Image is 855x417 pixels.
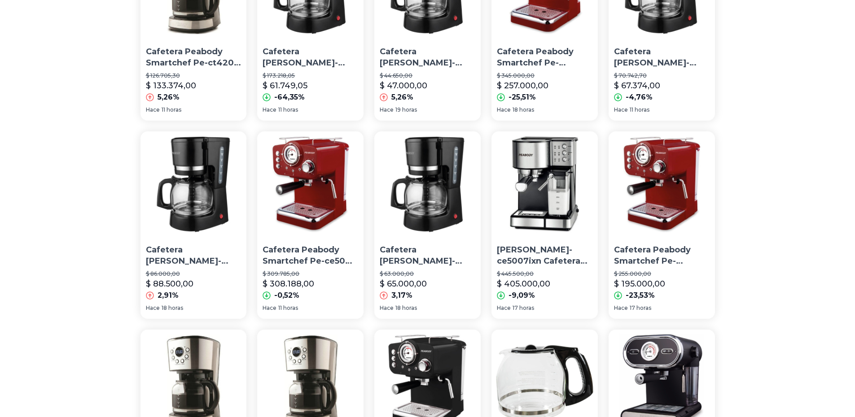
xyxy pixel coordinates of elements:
[497,72,592,79] p: $ 345.000,00
[391,92,413,103] p: 5,26%
[497,106,511,113] span: Hace
[497,304,511,312] span: Hace
[263,304,276,312] span: Hace
[162,106,181,113] span: 11 horas
[263,270,358,278] p: $ 309.785,00
[630,106,649,113] span: 11 horas
[497,278,550,290] p: $ 405.000,00
[609,131,715,319] a: Cafetera Peabody Smartchef Pe-ce5003r Automática Roja Expreso 220vCafetera Peabody Smartchef Pe-c...
[614,46,710,69] p: Cafetera [PERSON_NAME]-ct4205 Semi Automática De Filtro 220v P1 Color Negro
[146,244,241,267] p: Cafetera [PERSON_NAME]-ct4205 Semi Automática De Filtro 220v P1 Color Negro
[614,244,710,267] p: Cafetera Peabody Smartchef Pe-ce5003r Automática Roja Expreso 220v
[380,278,427,290] p: $ 65.000,00
[274,290,299,301] p: -0,52%
[263,72,358,79] p: $ 173.218,05
[380,270,475,278] p: $ 63.000,00
[162,304,183,312] span: 18 horas
[380,106,394,113] span: Hace
[614,79,660,92] p: $ 67.374,00
[395,304,417,312] span: 18 horas
[380,79,427,92] p: $ 47.000,00
[614,278,665,290] p: $ 195.000,00
[146,46,241,69] p: Cafetera Peabody Smartchef Pe-ct4207 Automática De Filtro P2 Color Plata
[630,304,651,312] span: 17 horas
[146,278,193,290] p: $ 88.500,00
[391,290,412,301] p: 3,17%
[146,72,241,79] p: $ 126.705,30
[263,106,276,113] span: Hace
[626,92,653,103] p: -4,76%
[614,106,628,113] span: Hace
[509,92,536,103] p: -25,51%
[263,278,314,290] p: $ 308.188,00
[497,79,548,92] p: $ 257.000,00
[380,244,475,267] p: Cafetera [PERSON_NAME]-ct4205 Semi Automática De Filtro 220v P1 Color Negro
[263,244,358,267] p: Cafetera Peabody Smartchef Pe-ce5003 Roja 220v
[146,270,241,278] p: $ 86.000,00
[497,46,592,69] p: Cafetera Peabody Smartchef Pe-ce5003r Automática Roja Expreso 220v
[626,290,655,301] p: -23,53%
[257,131,364,319] a: Cafetera Peabody Smartchef Pe-ce5003 Roja 220v Cafetera Peabody Smartchef Pe-ce5003 Roja 220v$ 30...
[146,79,196,92] p: $ 133.374,00
[278,106,298,113] span: 11 horas
[380,304,394,312] span: Hace
[509,290,535,301] p: -9,09%
[158,290,179,301] p: 2,91%
[257,131,364,238] img: Cafetera Peabody Smartchef Pe-ce5003 Roja 220v
[491,131,598,238] img: Peabody Pe-ce5007ixn Cafetera Express Doble Caldera P2
[497,270,592,278] p: $ 445.500,00
[278,304,298,312] span: 11 horas
[513,106,534,113] span: 18 horas
[395,106,417,113] span: 19 horas
[374,131,481,238] img: Cafetera Peabody Pe-ct4205 Semi Automática De Filtro 220v P1 Color Negro
[140,131,247,319] a: Cafetera Peabody Pe-ct4205 Semi Automática De Filtro 220v P1 Color NegroCafetera [PERSON_NAME]-ct...
[614,270,710,278] p: $ 255.000,00
[146,106,160,113] span: Hace
[614,304,628,312] span: Hace
[263,79,307,92] p: $ 61.749,05
[380,46,475,69] p: Cafetera [PERSON_NAME]-ct4205 Semi Automática De Filtro 220v P1 Color Negro
[497,244,592,267] p: [PERSON_NAME]-ce5007ixn Cafetera Express Doble Caldera P2
[380,72,475,79] p: $ 44.650,00
[614,72,710,79] p: $ 70.742,70
[263,46,358,69] p: Cafetera [PERSON_NAME]-ct4205 Semi Automática De Filtro 220v P1 Color Negro
[140,131,247,238] img: Cafetera Peabody Pe-ct4205 Semi Automática De Filtro 220v P1 Color Negro
[146,304,160,312] span: Hace
[374,131,481,319] a: Cafetera Peabody Pe-ct4205 Semi Automática De Filtro 220v P1 Color NegroCafetera [PERSON_NAME]-ct...
[609,131,715,238] img: Cafetera Peabody Smartchef Pe-ce5003r Automática Roja Expreso 220v
[274,92,305,103] p: -64,35%
[513,304,534,312] span: 17 horas
[491,131,598,319] a: Peabody Pe-ce5007ixn Cafetera Express Doble Caldera P2[PERSON_NAME]-ce5007ixn Cafetera Express Do...
[158,92,180,103] p: 5,26%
